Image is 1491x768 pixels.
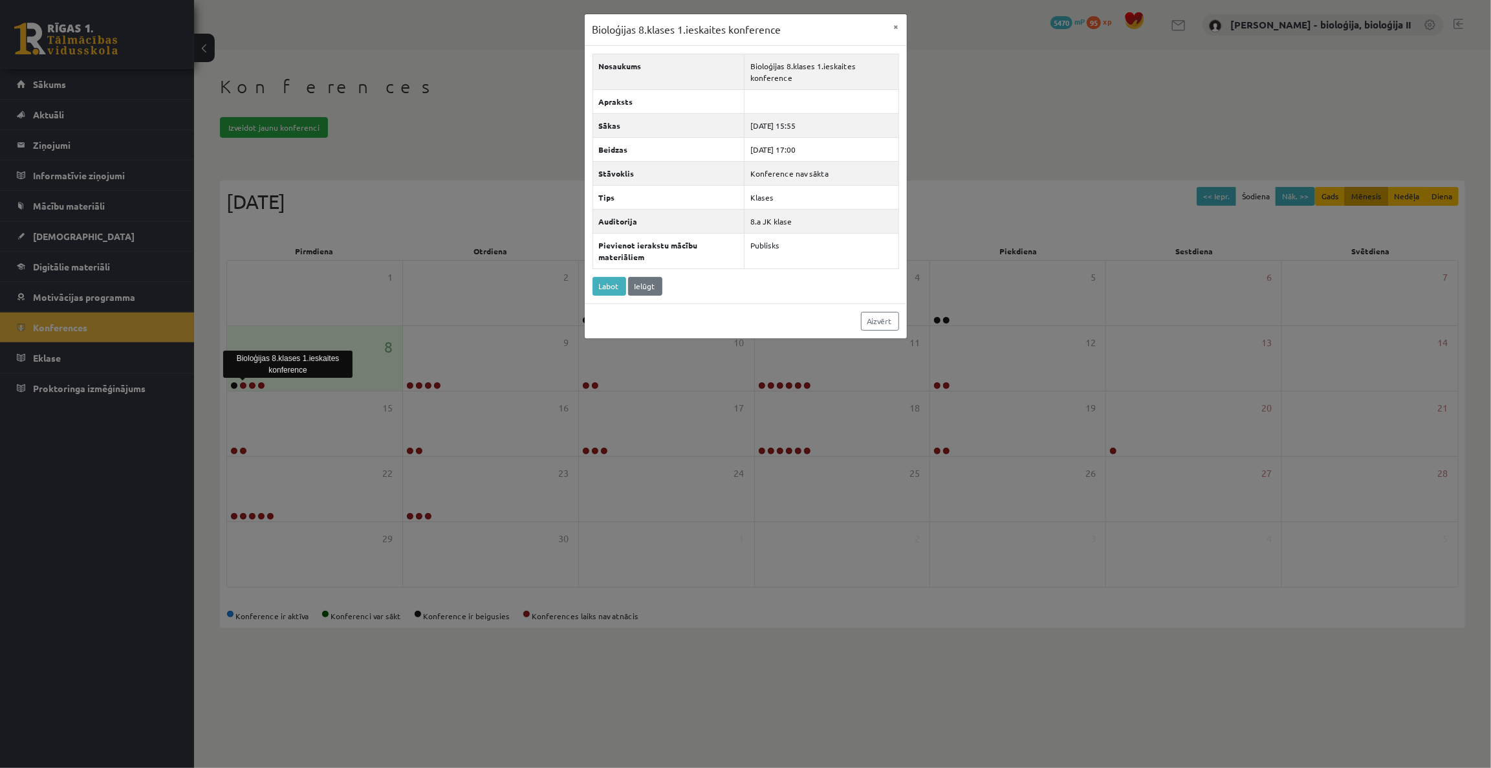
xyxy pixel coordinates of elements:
[745,233,898,269] td: Publisks
[745,185,898,209] td: Klases
[745,137,898,161] td: [DATE] 17:00
[745,161,898,185] td: Konference nav sākta
[745,113,898,137] td: [DATE] 15:55
[593,233,745,269] th: Pievienot ierakstu mācību materiāliem
[593,277,626,296] a: Labot
[745,209,898,233] td: 8.a JK klase
[886,14,907,39] button: ×
[593,137,745,161] th: Beidzas
[745,54,898,89] td: Bioloģijas 8.klases 1.ieskaites konference
[593,22,781,38] h3: Bioloģijas 8.klases 1.ieskaites konference
[593,113,745,137] th: Sākas
[223,351,353,378] div: Bioloģijas 8.klases 1.ieskaites konference
[593,89,745,113] th: Apraksts
[593,209,745,233] th: Auditorija
[593,54,745,89] th: Nosaukums
[593,185,745,209] th: Tips
[861,312,899,331] a: Aizvērt
[593,161,745,185] th: Stāvoklis
[628,277,662,296] a: Ielūgt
